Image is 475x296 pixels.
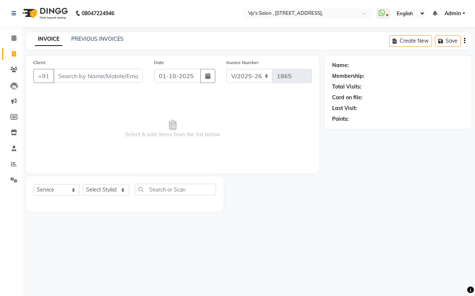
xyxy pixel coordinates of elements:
[332,61,349,69] div: Name:
[389,35,432,47] button: Create New
[33,92,312,166] span: Select & add items from the list below
[332,72,364,80] div: Membership:
[435,35,461,47] button: Save
[154,59,164,66] label: Date
[33,69,54,83] button: +91
[135,184,216,195] input: Search or Scan
[71,36,124,42] a: PREVIOUS INVOICES
[445,10,461,17] span: Admin
[332,115,349,123] div: Points:
[82,3,114,24] b: 08047224946
[33,59,45,66] label: Client
[226,59,259,66] label: Invoice Number
[332,83,361,91] div: Total Visits:
[332,104,357,112] div: Last Visit:
[53,69,143,83] input: Search by Name/Mobile/Email/Code
[332,94,363,102] div: Card on file:
[35,33,62,46] a: INVOICE
[19,3,70,24] img: logo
